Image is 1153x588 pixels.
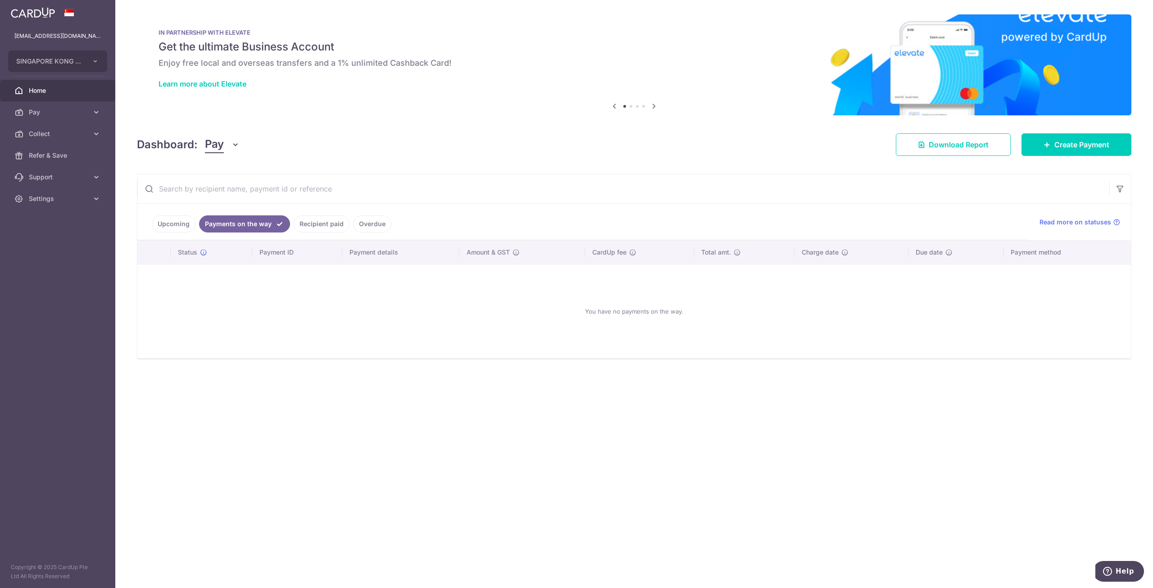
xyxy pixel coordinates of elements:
span: Total amt. [701,248,731,257]
th: Payment details [342,241,459,264]
p: IN PARTNERSHIP WITH ELEVATE [159,29,1110,36]
span: Status [178,248,197,257]
span: Support [29,173,88,182]
th: Payment method [1003,241,1131,264]
span: Refer & Save [29,151,88,160]
a: Read more on statuses [1040,218,1120,227]
span: Home [29,86,88,95]
span: SINGAPORE KONG HONG LANCRE PTE. LTD. [16,57,83,66]
a: Download Report [896,133,1011,156]
span: Settings [29,194,88,203]
button: Pay [205,136,240,153]
span: Charge date [802,248,839,257]
a: Learn more about Elevate [159,79,246,88]
img: CardUp [11,7,55,18]
input: Search by recipient name, payment id or reference [137,174,1109,203]
span: Read more on statuses [1040,218,1111,227]
span: Download Report [929,139,989,150]
p: [EMAIL_ADDRESS][DOMAIN_NAME] [14,32,101,41]
a: Payments on the way [199,215,290,232]
a: Create Payment [1021,133,1131,156]
a: Overdue [353,215,391,232]
span: Amount & GST [467,248,510,257]
span: CardUp fee [592,248,626,257]
a: Recipient paid [294,215,350,232]
span: Pay [29,108,88,117]
h5: Get the ultimate Business Account [159,40,1110,54]
th: Payment ID [252,241,343,264]
button: SINGAPORE KONG HONG LANCRE PTE. LTD. [8,50,107,72]
h6: Enjoy free local and overseas transfers and a 1% unlimited Cashback Card! [159,58,1110,68]
a: Upcoming [152,215,195,232]
span: Pay [205,136,224,153]
iframe: Opens a widget where you can find more information [1095,561,1144,583]
span: Create Payment [1054,139,1109,150]
span: Collect [29,129,88,138]
div: You have no payments on the way. [148,272,1120,351]
span: Due date [916,248,943,257]
h4: Dashboard: [137,137,198,153]
img: Renovation banner [137,14,1131,115]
